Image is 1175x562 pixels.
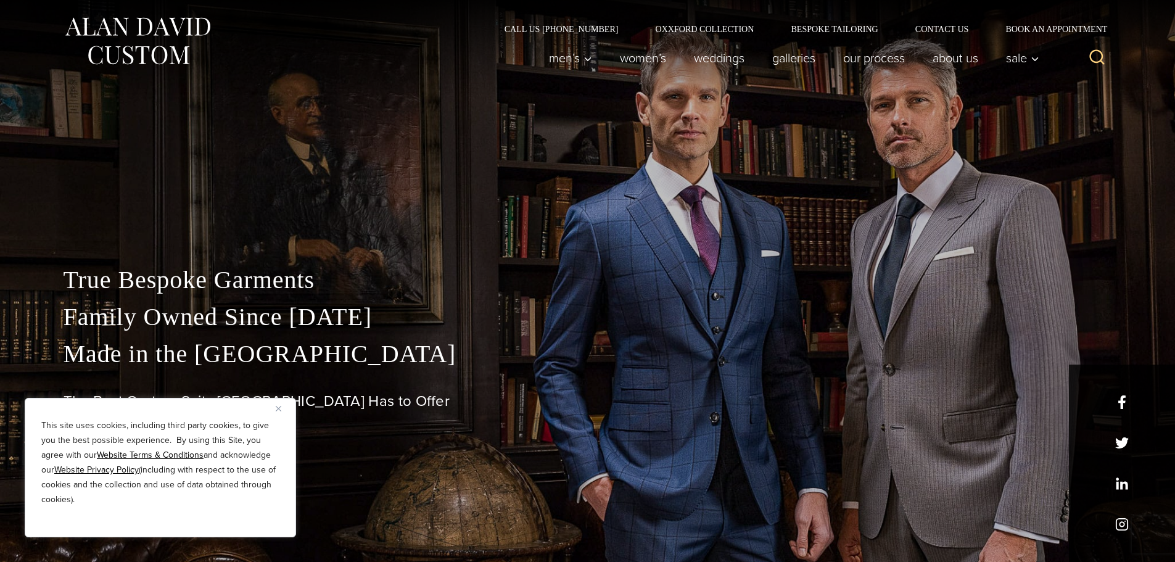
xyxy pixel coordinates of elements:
a: About Us [918,46,992,70]
button: View Search Form [1082,43,1112,73]
a: weddings [680,46,758,70]
p: This site uses cookies, including third party cookies, to give you the best possible experience. ... [41,418,279,507]
a: Website Terms & Conditions [97,448,204,461]
a: Galleries [758,46,829,70]
nav: Primary Navigation [535,46,1045,70]
a: Women’s [606,46,680,70]
a: Call Us [PHONE_NUMBER] [486,25,637,33]
span: Sale [1006,52,1039,64]
a: Bespoke Tailoring [772,25,896,33]
a: Oxxford Collection [637,25,772,33]
h1: The Best Custom Suits [GEOGRAPHIC_DATA] Has to Offer [64,392,1112,410]
p: True Bespoke Garments Family Owned Since [DATE] Made in the [GEOGRAPHIC_DATA] [64,262,1112,373]
a: Website Privacy Policy [54,463,139,476]
span: Men’s [549,52,592,64]
nav: Secondary Navigation [486,25,1112,33]
a: Book an Appointment [987,25,1111,33]
button: Close [276,401,291,416]
a: Our Process [829,46,918,70]
img: Alan David Custom [64,14,212,68]
a: Contact Us [897,25,987,33]
img: Close [276,406,281,411]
